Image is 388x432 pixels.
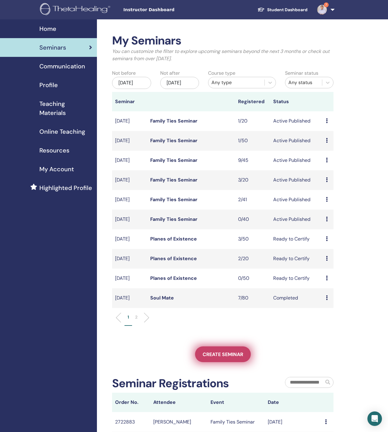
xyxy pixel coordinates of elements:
td: 9/45 [235,151,270,170]
a: Planes of Existence [150,255,197,262]
td: Active Published [270,111,323,131]
div: [DATE] [160,77,199,89]
th: Registered [235,92,270,111]
td: 7/80 [235,288,270,308]
td: [DATE] [112,131,147,151]
a: Student Dashboard [253,4,312,15]
span: Communication [39,62,85,71]
th: Seminar [112,92,147,111]
td: [DATE] [112,111,147,131]
td: 3/20 [235,170,270,190]
th: Date [265,393,322,412]
a: Planes of Existence [150,275,197,281]
span: Online Teaching [39,127,85,136]
span: Instructor Dashboard [123,7,214,13]
p: You can customize the filter to explore upcoming seminars beyond the next 3 months or check out s... [112,48,333,62]
a: Planes of Existence [150,236,197,242]
td: Active Published [270,151,323,170]
td: [PERSON_NAME] [150,412,207,432]
div: Open Intercom Messenger [367,411,382,426]
span: 7 [324,2,329,7]
a: Family Ties Seminar [150,216,197,222]
span: Resources [39,146,69,155]
a: Soul Mate [150,295,174,301]
span: Profile [39,80,58,90]
td: 1/20 [235,111,270,131]
td: Ready to Certify [270,269,323,288]
th: Status [270,92,323,111]
td: Active Published [270,210,323,229]
label: Not after [160,70,180,77]
span: Home [39,24,56,33]
p: 1 [128,314,129,320]
p: 2 [135,314,138,320]
span: My Account [39,165,74,174]
td: [DATE] [112,151,147,170]
div: Any type [211,79,261,86]
td: [DATE] [112,190,147,210]
td: [DATE] [112,269,147,288]
td: 2/20 [235,249,270,269]
div: [DATE] [112,77,151,89]
td: Ready to Certify [270,229,323,249]
span: Create seminar [203,351,243,358]
td: 2/41 [235,190,270,210]
td: 1/50 [235,131,270,151]
img: default.jpg [317,5,327,15]
td: Family Ties Seminar [207,412,265,432]
a: Family Ties Seminar [150,137,197,144]
th: Order No. [112,393,150,412]
h2: My Seminars [112,34,333,48]
label: Course type [208,70,235,77]
a: Create seminar [195,346,251,362]
a: Family Ties Seminar [150,177,197,183]
td: 0/40 [235,210,270,229]
a: Family Ties Seminar [150,196,197,203]
td: [DATE] [112,210,147,229]
a: Family Ties Seminar [150,157,197,163]
td: Active Published [270,170,323,190]
td: Active Published [270,131,323,151]
td: Active Published [270,190,323,210]
td: [DATE] [112,249,147,269]
label: Not before [112,70,136,77]
span: Seminars [39,43,66,52]
td: [DATE] [112,229,147,249]
td: 2722883 [112,412,150,432]
h2: Seminar Registrations [112,377,229,391]
span: Highlighted Profile [39,183,92,192]
td: [DATE] [112,288,147,308]
a: Family Ties Seminar [150,118,197,124]
span: Teaching Materials [39,99,92,117]
td: [DATE] [265,412,322,432]
td: Ready to Certify [270,249,323,269]
img: logo.png [40,3,112,17]
label: Seminar status [285,70,318,77]
td: 3/50 [235,229,270,249]
th: Attendee [150,393,207,412]
td: [DATE] [112,170,147,190]
div: Any status [288,79,319,86]
td: 0/50 [235,269,270,288]
img: graduation-cap-white.svg [257,7,265,12]
td: Completed [270,288,323,308]
th: Event [207,393,265,412]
